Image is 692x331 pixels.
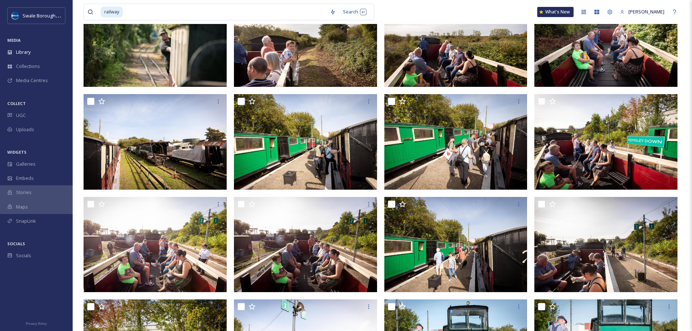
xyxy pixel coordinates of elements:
[26,319,47,327] a: Privacy Policy
[16,112,26,119] span: UGC
[234,94,377,190] img: 501A4643.jpg
[537,7,574,17] a: What's New
[534,197,677,292] img: 501A4620.jpg
[339,5,370,19] div: Search
[16,175,34,182] span: Embeds
[26,321,47,326] span: Privacy Policy
[16,161,36,167] span: Galleries
[7,101,26,106] span: COLLECT
[616,5,668,19] a: [PERSON_NAME]
[23,12,73,19] span: Swale Borough Council
[84,197,227,292] img: 501A4632.jpg
[16,203,28,210] span: Maps
[12,12,19,19] img: Swale-Borough-Council-default-social-image.png
[7,149,27,155] span: WIDGETS
[16,126,34,133] span: Uploads
[16,77,48,84] span: Media Centres
[384,197,527,292] img: 501A4623.jpg
[101,7,123,17] span: railway
[534,94,677,190] img: 501A4633.jpg
[7,241,25,246] span: SOCIALS
[628,8,664,15] span: [PERSON_NAME]
[16,63,40,70] span: Collections
[7,37,21,43] span: MEDIA
[234,197,377,292] img: 501A4626.jpg
[84,94,227,190] img: 501A4645.jpg
[384,94,527,190] img: 501A4640.jpg
[16,189,32,196] span: Stories
[16,49,31,56] span: Library
[16,218,36,225] span: SnapLink
[16,252,31,259] span: Socials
